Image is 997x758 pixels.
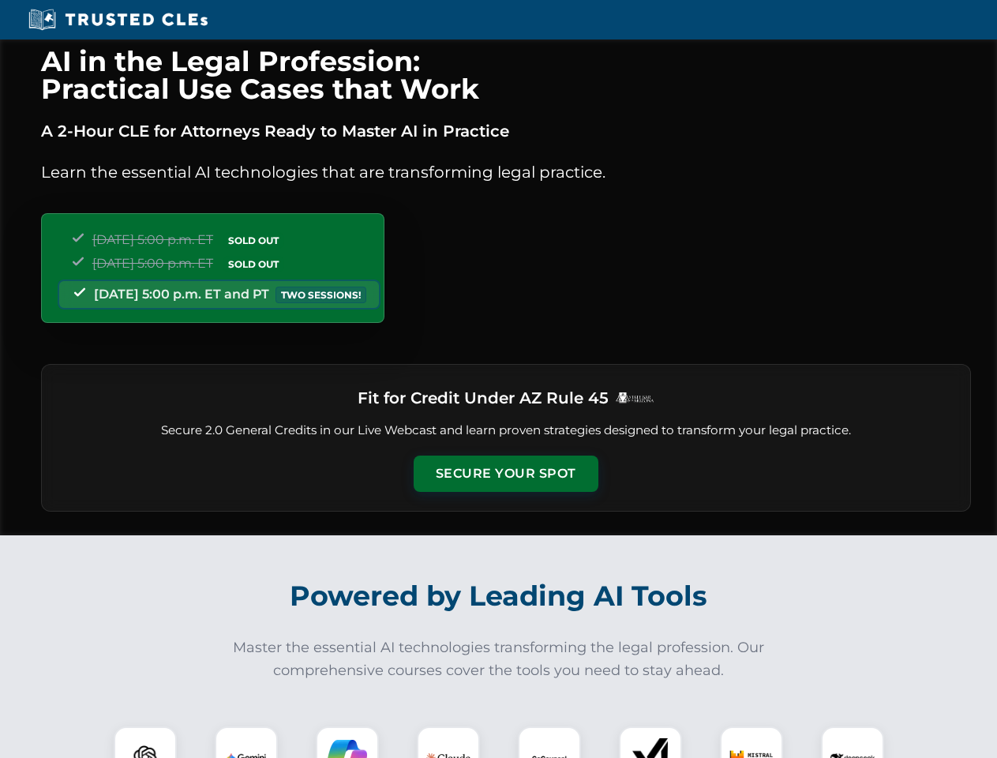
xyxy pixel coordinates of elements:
[358,384,609,412] h3: Fit for Credit Under AZ Rule 45
[41,159,971,185] p: Learn the essential AI technologies that are transforming legal practice.
[92,256,213,271] span: [DATE] 5:00 p.m. ET
[61,422,951,440] p: Secure 2.0 General Credits in our Live Webcast and learn proven strategies designed to transform ...
[414,456,598,492] button: Secure Your Spot
[223,256,284,272] span: SOLD OUT
[615,392,654,403] img: Logo
[24,8,212,32] img: Trusted CLEs
[41,47,971,103] h1: AI in the Legal Profession: Practical Use Cases that Work
[92,232,213,247] span: [DATE] 5:00 p.m. ET
[62,568,936,624] h2: Powered by Leading AI Tools
[223,232,284,249] span: SOLD OUT
[223,636,775,682] p: Master the essential AI technologies transforming the legal profession. Our comprehensive courses...
[41,118,971,144] p: A 2-Hour CLE for Attorneys Ready to Master AI in Practice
